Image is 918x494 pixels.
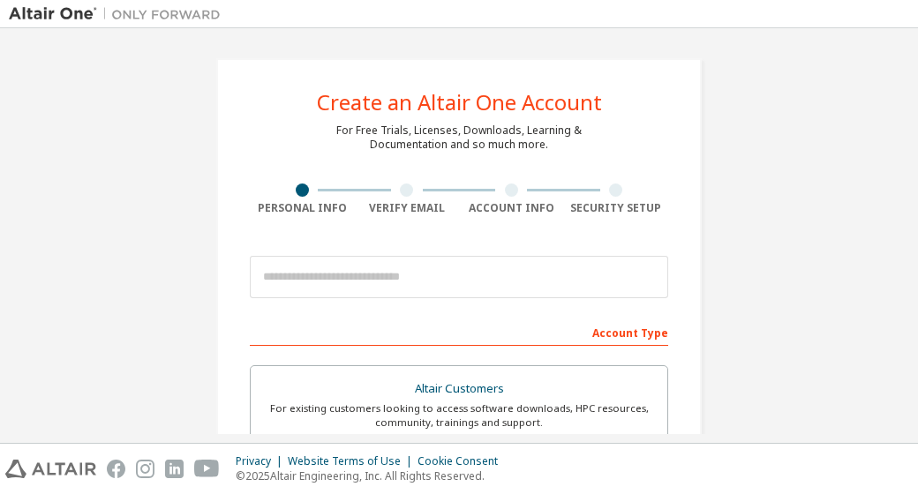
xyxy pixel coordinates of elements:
[9,5,229,23] img: Altair One
[261,401,657,430] div: For existing customers looking to access software downloads, HPC resources, community, trainings ...
[5,460,96,478] img: altair_logo.svg
[459,201,564,215] div: Account Info
[355,201,460,215] div: Verify Email
[165,460,184,478] img: linkedin.svg
[107,460,125,478] img: facebook.svg
[250,318,668,346] div: Account Type
[418,454,508,468] div: Cookie Consent
[336,123,582,152] div: For Free Trials, Licenses, Downloads, Learning & Documentation and so much more.
[194,460,220,478] img: youtube.svg
[317,92,602,113] div: Create an Altair One Account
[288,454,418,468] div: Website Terms of Use
[236,454,288,468] div: Privacy
[136,460,154,478] img: instagram.svg
[250,201,355,215] div: Personal Info
[564,201,669,215] div: Security Setup
[236,468,508,483] p: © 2025 Altair Engineering, Inc. All Rights Reserved.
[261,377,657,401] div: Altair Customers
